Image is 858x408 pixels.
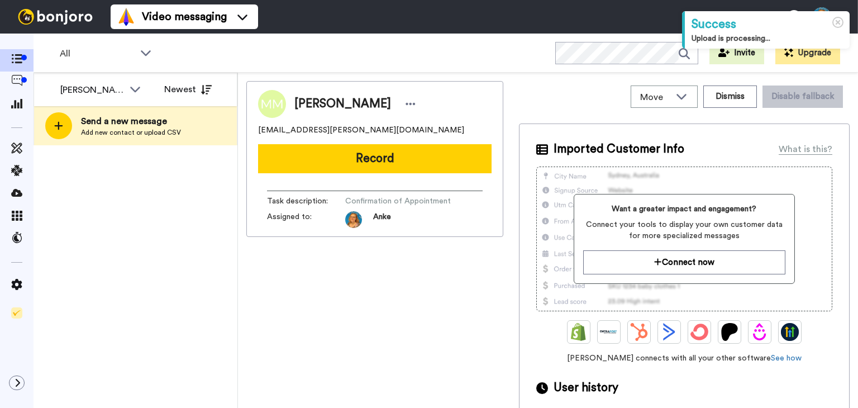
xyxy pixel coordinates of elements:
[721,323,738,341] img: Patreon
[156,78,220,101] button: Newest
[267,211,345,228] span: Assigned to:
[583,250,786,274] button: Connect now
[775,42,840,64] button: Upgrade
[345,211,362,228] img: b189bb25-cbac-4d9d-b0e8-0020dae11778-1496761971.jpg
[554,379,618,396] span: User history
[60,83,124,97] div: [PERSON_NAME]
[345,196,451,207] span: Confirmation of Appointment
[142,9,227,25] span: Video messaging
[81,115,181,128] span: Send a new message
[11,307,22,319] img: Checklist.svg
[781,323,799,341] img: GoHighLevel
[258,144,492,173] button: Record
[709,42,764,64] button: Invite
[267,196,345,207] span: Task description :
[771,354,802,362] a: See how
[60,47,135,60] span: All
[117,8,135,26] img: vm-color.svg
[630,323,648,341] img: Hubspot
[762,86,843,108] button: Disable fallback
[660,323,678,341] img: ActiveCampaign
[583,203,786,215] span: Want a greater impact and engagement?
[258,125,464,136] span: [EMAIL_ADDRESS][PERSON_NAME][DOMAIN_NAME]
[554,141,684,158] span: Imported Customer Info
[640,91,670,104] span: Move
[600,323,618,341] img: Ontraport
[692,33,843,44] div: Upload is processing...
[692,16,843,33] div: Success
[536,353,832,364] span: [PERSON_NAME] connects with all your other software
[373,211,391,228] span: Anke
[294,96,391,112] span: [PERSON_NAME]
[779,143,832,156] div: What is this?
[703,86,757,108] button: Dismiss
[81,128,181,137] span: Add new contact or upload CSV
[690,323,708,341] img: ConvertKit
[570,323,588,341] img: Shopify
[258,90,286,118] img: Image of Mat Morrison
[751,323,769,341] img: Drip
[583,219,786,241] span: Connect your tools to display your own customer data for more specialized messages
[13,9,97,25] img: bj-logo-header-white.svg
